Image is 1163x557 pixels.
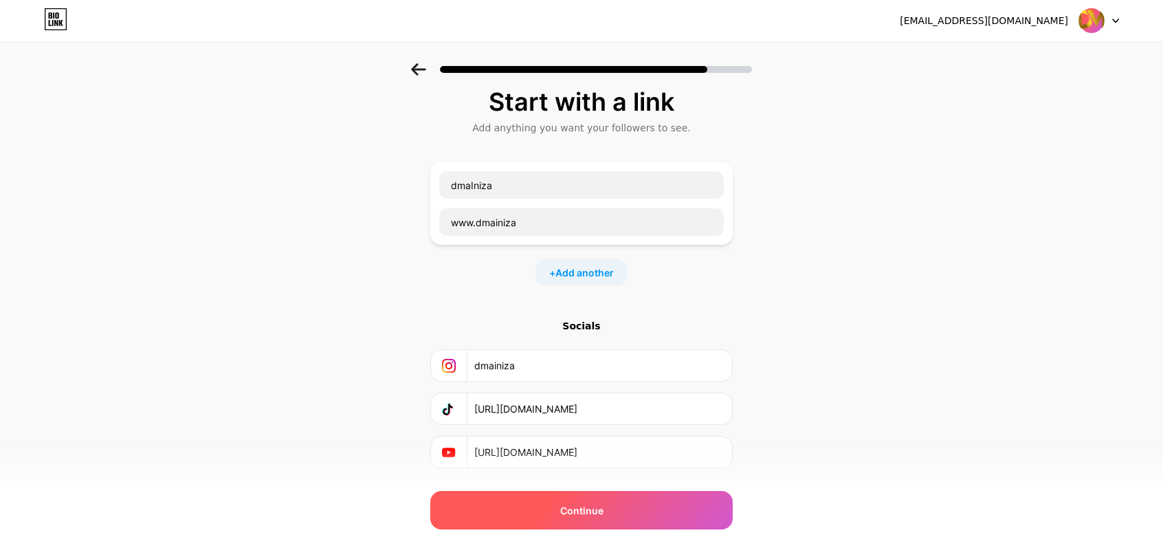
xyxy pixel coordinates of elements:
input: URL [439,208,724,236]
div: Start with a link [437,88,726,116]
div: [EMAIL_ADDRESS][DOMAIN_NAME] [900,14,1068,28]
span: Continue [560,503,603,518]
input: URL [474,350,724,381]
div: + [535,259,628,286]
div: Socials [430,319,733,333]
img: dmainiza [1078,8,1105,34]
input: Link name [439,171,724,199]
span: Add another [555,265,614,280]
input: URL [474,393,724,424]
div: Add anything you want your followers to see. [437,121,726,135]
input: URL [474,437,724,468]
